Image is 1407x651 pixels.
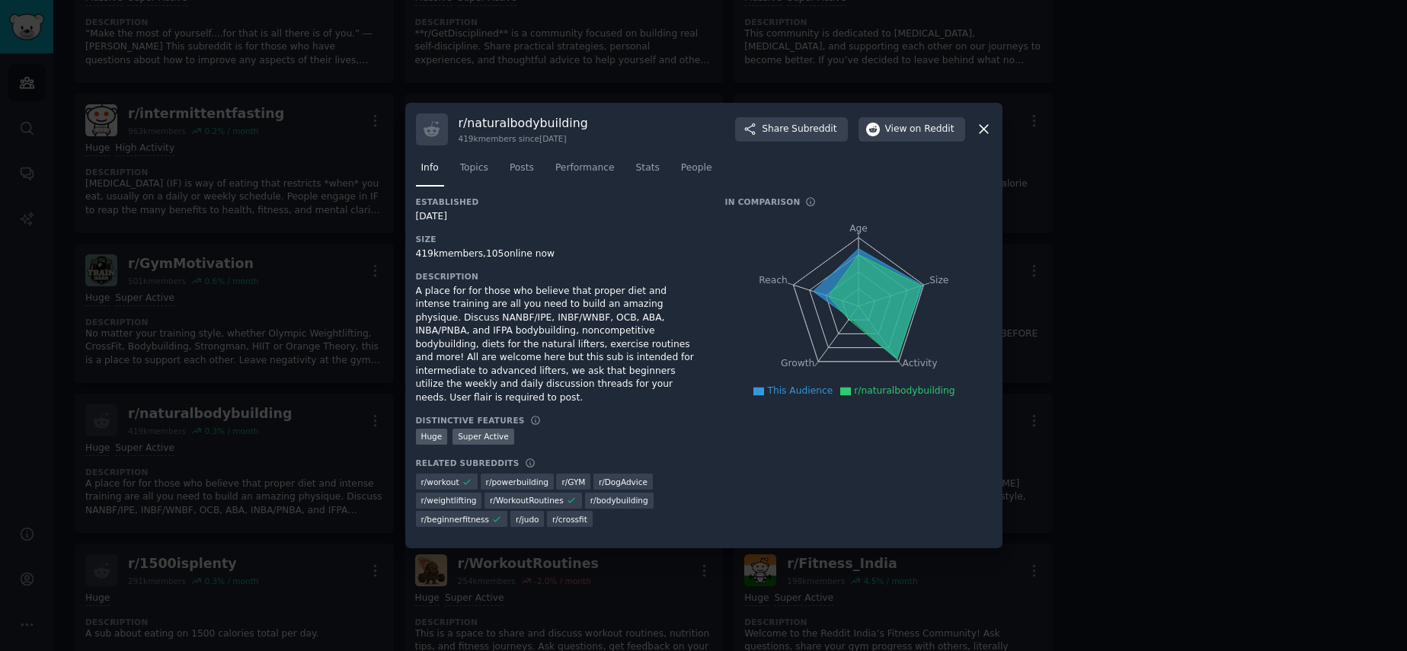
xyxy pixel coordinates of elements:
[421,161,439,175] span: Info
[590,495,648,506] span: r/ bodybuilding
[455,156,494,187] a: Topics
[460,161,488,175] span: Topics
[767,385,833,396] span: This Audience
[902,358,937,369] tspan: Activity
[550,156,620,187] a: Performance
[859,117,965,142] button: Viewon Reddit
[416,234,704,244] h3: Size
[416,156,444,187] a: Info
[416,458,520,468] h3: Related Subreddits
[759,274,788,285] tspan: Reach
[416,285,704,405] div: A place for for those who believe that proper diet and intense training are all you need to build...
[421,477,459,487] span: r/ workout
[725,196,801,207] h3: In Comparison
[599,477,648,487] span: r/ DogAdvice
[561,477,585,487] span: r/ GYM
[452,429,514,445] div: Super Active
[490,495,564,506] span: r/ WorkoutRoutines
[735,117,847,142] button: ShareSubreddit
[516,514,539,525] span: r/ judo
[416,271,704,282] h3: Description
[762,123,836,136] span: Share
[885,123,955,136] span: View
[459,115,588,131] h3: r/ naturalbodybuilding
[510,161,534,175] span: Posts
[555,161,615,175] span: Performance
[459,133,588,144] div: 419k members since [DATE]
[421,514,489,525] span: r/ beginnerfitness
[416,196,704,207] h3: Established
[552,514,587,525] span: r/ crossfit
[791,123,836,136] span: Subreddit
[416,415,525,426] h3: Distinctive Features
[631,156,665,187] a: Stats
[854,385,955,396] span: r/naturalbodybuilding
[681,161,712,175] span: People
[781,358,814,369] tspan: Growth
[416,429,448,445] div: Huge
[416,210,704,224] div: [DATE]
[929,274,948,285] tspan: Size
[849,223,868,234] tspan: Age
[676,156,718,187] a: People
[910,123,954,136] span: on Reddit
[416,247,704,261] div: 419k members, 105 online now
[636,161,660,175] span: Stats
[486,477,548,487] span: r/ powerbuilding
[421,495,477,506] span: r/ weightlifting
[504,156,539,187] a: Posts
